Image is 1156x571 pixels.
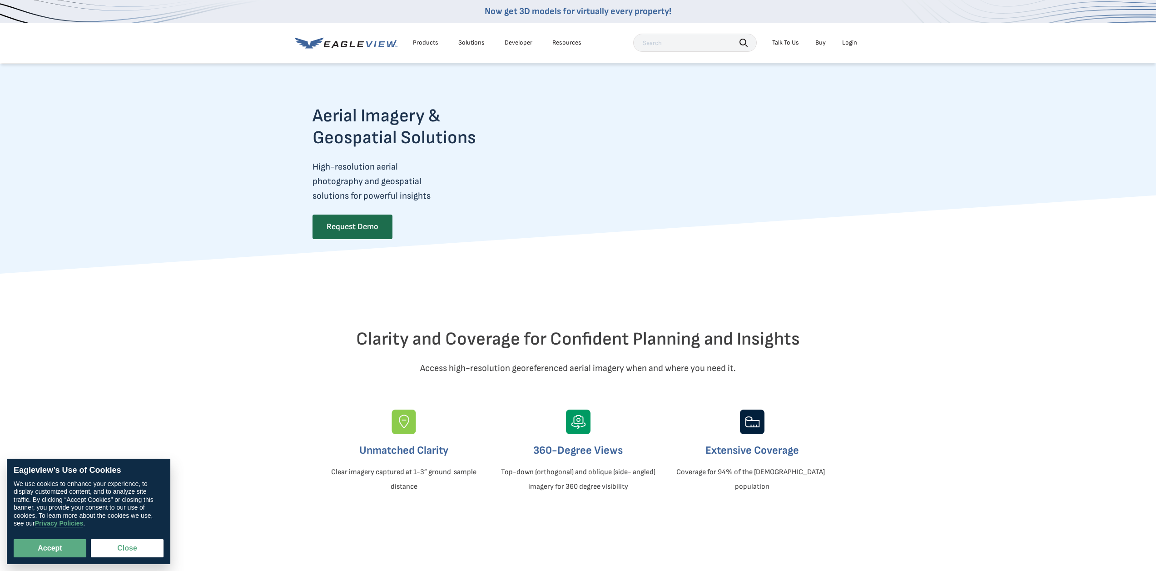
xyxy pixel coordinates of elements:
[815,39,826,47] a: Buy
[324,465,483,494] p: Clear imagery captured at 1-3” ground sample distance
[499,443,658,458] h3: 360-Degree Views
[772,39,799,47] div: Talk To Us
[313,328,844,350] h2: Clarity and Coverage for Confident Planning and Insights
[458,39,485,47] div: Solutions
[313,361,844,376] p: Access high-resolution georeferenced aerial imagery when and where you need it.
[413,39,438,47] div: Products
[313,215,392,239] a: Request Demo
[313,105,511,149] h2: Aerial Imagery & Geospatial Solutions
[14,466,164,476] div: Eagleview’s Use of Cookies
[499,465,658,494] p: Top-down (orthogonal) and oblique (side- angled) imagery for 360 degree visibility
[91,539,164,557] button: Close
[673,465,832,494] p: Coverage for 94% of the [DEMOGRAPHIC_DATA] population
[35,520,84,528] a: Privacy Policies
[14,480,164,528] div: We use cookies to enhance your experience, to display customized content, and to analyze site tra...
[552,39,581,47] div: Resources
[14,539,86,557] button: Accept
[673,443,832,458] h3: Extensive Coverage
[633,34,757,52] input: Search
[313,160,511,203] p: High-resolution aerial photography and geospatial solutions for powerful insights
[485,6,671,17] a: Now get 3D models for virtually every property!
[505,39,532,47] a: Developer
[842,39,857,47] div: Login
[324,443,483,458] h3: Unmatched Clarity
